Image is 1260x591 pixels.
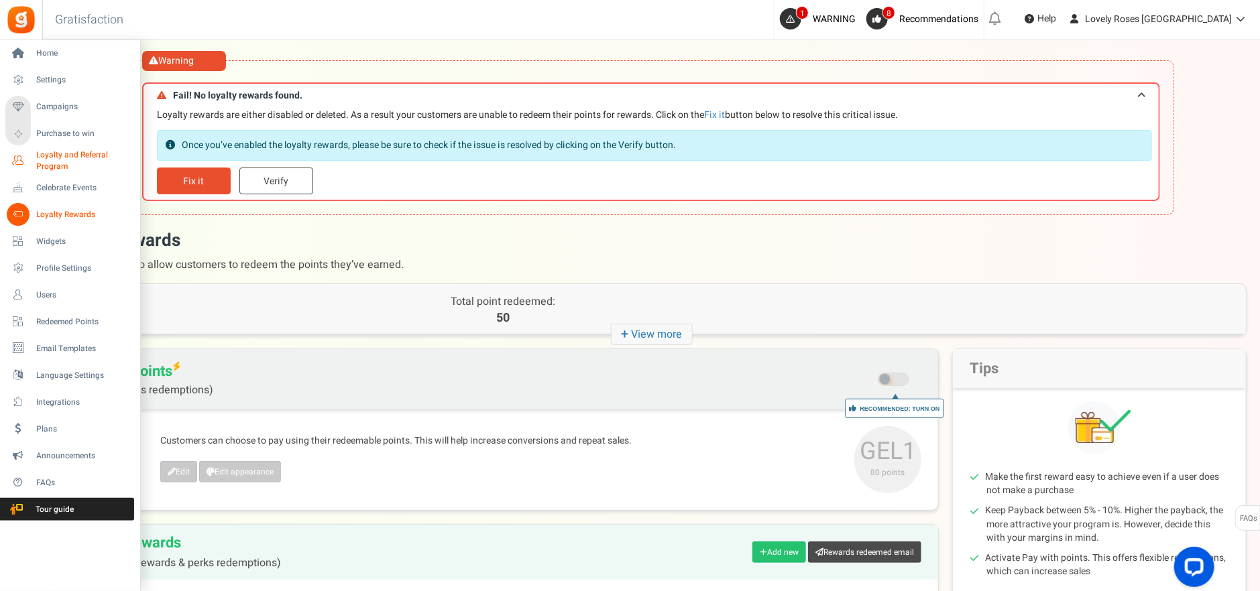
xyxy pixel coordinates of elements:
[5,337,134,360] a: Email Templates
[36,450,130,462] span: Announcements
[796,6,809,19] span: 1
[36,289,130,301] span: Users
[5,391,134,413] a: Integrations
[622,325,632,344] strong: +
[5,257,134,279] a: Profile Settings
[813,12,856,26] span: WARNING
[73,557,281,570] span: (Fixed points rewards & perks redemptions)
[5,283,134,306] a: Users
[173,90,302,101] span: Fail! No loyalty rewards found.
[704,108,725,122] a: Fix it
[986,470,1229,497] li: Make the first reward easy to achieve even if a user does not make a purchase
[5,310,134,333] a: Redeemed Points
[5,364,134,387] a: Language Settings
[899,12,978,26] span: Recommendations
[6,504,100,515] span: Tour guide
[182,139,676,152] p: Once you’ve enabled the loyalty rewards, please be sure to check if the issue is resolved by clic...
[36,423,130,435] span: Plans
[36,370,130,381] span: Language Settings
[36,48,130,59] span: Home
[36,149,134,172] span: Loyalty and Referral Program
[5,230,134,253] a: Widgets
[73,384,213,396] span: (Flexible points redemptions)
[1239,506,1257,531] span: FAQs
[858,466,918,478] small: 80 points
[611,324,693,345] i: View more
[854,426,921,493] span: GEL1
[1034,12,1056,25] span: Help
[36,343,130,354] span: Email Templates
[986,504,1229,544] li: Keep Payback between 5% - 10%. Higher the payback, the more attractive your program is. However, ...
[142,51,226,71] div: Warning
[5,149,134,172] a: Loyalty and Referral Program
[5,176,134,199] a: Celebrate Events
[36,397,130,408] span: Integrations
[36,477,130,488] span: FAQs
[239,168,313,194] a: Verify
[1068,401,1131,454] img: Tips
[1019,8,1062,29] a: Help
[40,7,138,34] h3: Gratisfaction
[36,209,130,220] span: Loyalty Rewards
[6,5,36,35] img: Gratisfaction
[953,349,1246,388] h2: Tips
[157,168,231,194] a: Fix it
[56,253,1247,277] span: Multiple options to allow customers to redeem the points they’ve earned.
[808,541,921,563] a: Rewards redeemed email
[752,541,806,563] a: Add new
[36,182,130,194] span: Celebrate Events
[355,294,652,310] p: Total point redeemed:
[199,461,281,482] a: Edit appearance
[5,42,134,65] a: Home
[36,128,130,139] span: Purchase to win
[5,417,134,440] a: Plans
[36,263,130,274] span: Profile Settings
[36,236,130,247] span: Widgets
[36,316,130,328] span: Redeemed Points
[780,8,861,29] a: 1 WARNING
[986,551,1229,578] li: Activate Pay with points. This offers flexible redemptions, which can increase sales
[160,434,841,448] p: Customers can choose to pay using their redeemable points. This will help increase conversions an...
[882,6,895,19] span: 8
[36,101,130,113] span: Campaigns
[73,363,213,396] span: Pay with points
[160,461,197,482] a: Edit
[56,228,1247,277] h1: Loyalty rewards
[157,109,1152,122] p: Loyalty rewards are either disabled or deleted. As a result your customers are unable to redeem t...
[5,96,134,119] a: Campaigns
[5,123,134,145] a: Purchase to win
[5,203,134,226] a: Loyalty Rewards
[866,8,984,29] a: 8 Recommendations
[355,310,652,327] p: 50
[73,535,281,570] h2: Loyalty Rewards
[36,74,130,86] span: Settings
[5,444,134,467] a: Announcements
[5,69,134,92] a: Settings
[1085,12,1232,26] span: Lovely Roses [GEOGRAPHIC_DATA]
[5,471,134,494] a: FAQs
